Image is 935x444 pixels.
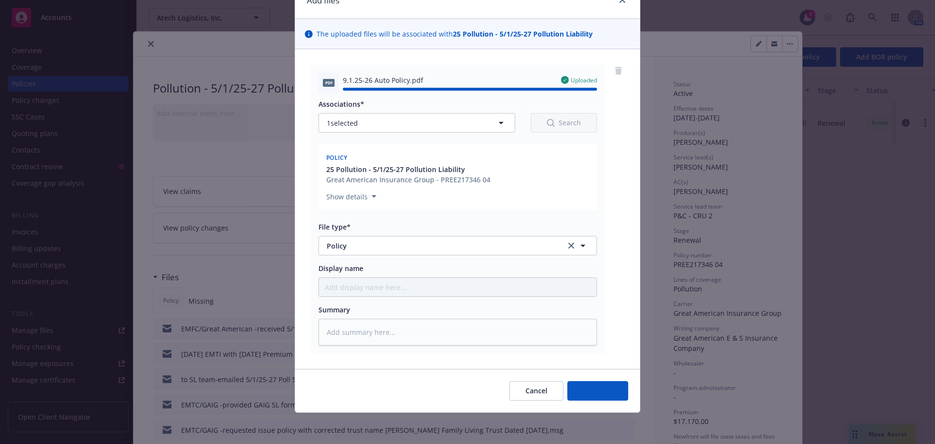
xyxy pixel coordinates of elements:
[567,381,628,401] button: Add files
[583,386,612,395] span: Add files
[318,305,350,314] span: Summary
[319,278,597,296] input: Add display name here...
[525,386,547,395] span: Cancel
[509,381,563,401] button: Cancel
